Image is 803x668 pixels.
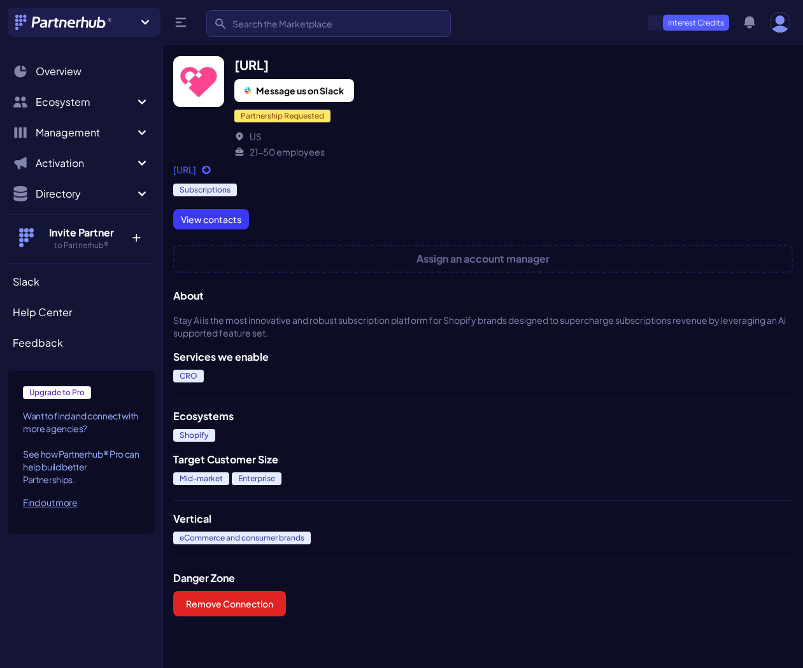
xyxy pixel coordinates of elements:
img: Stay.Ai [173,56,224,107]
span: Stay Ai is the most innovative and robust subscription platform for Shopify brands designed to su... [173,314,793,339]
h3: Danger Zone [173,570,793,586]
span: Activation [36,156,134,171]
span: Directory [36,186,134,201]
a: Feedback [8,330,155,356]
button: Message us on Slack [234,79,354,102]
h3: Services we enable [173,349,793,365]
a: Upgrade to Pro Want to find and connect with more agencies?See how Partnerhub® Pro can help build... [8,371,155,534]
button: Invite Partner to Partnerhub® + [8,214,155,261]
h4: Invite Partner [40,225,122,240]
li: 21-50 employees [234,145,354,158]
span: Ecosystem [36,94,134,110]
span: Feedback [13,335,63,351]
span: Management [36,125,134,140]
h2: [URL] [234,56,354,74]
button: Directory [8,181,155,207]
p: Interest Credits [663,15,729,31]
a: Slack [8,269,155,294]
h3: About [173,288,793,303]
span: Subscriptions [173,184,237,196]
a: Interest Credits [648,15,729,31]
span: Slack [13,274,39,289]
h3: Vertical [173,511,793,526]
img: Partnerhub® Logo [15,15,113,30]
input: Search the Marketplace [206,10,451,37]
span: Partnership Requested [234,110,330,122]
button: Ecosystem [8,89,155,115]
span: eCommerce and consumer brands [173,532,311,544]
span: Shopify [173,429,215,442]
a: [URL] [173,163,793,176]
button: Management [8,120,155,145]
span: Enterprise [232,472,281,485]
span: CRO [173,370,204,382]
button: Activation [8,150,155,176]
h3: Ecosystems [173,409,793,424]
h5: to Partnerhub® [40,240,122,250]
h3: Target Customer Size [173,452,793,467]
span: Mid-market [173,472,229,485]
div: Find out more [23,496,139,509]
span: Help Center [13,305,72,320]
button: Remove Connection [173,591,286,616]
button: Assign an account manager [173,245,793,273]
img: user photo [770,12,790,33]
span: Message us on Slack [256,84,344,97]
span: Upgrade to Pro [23,386,91,399]
span: Overview [36,64,82,79]
p: + [122,225,150,245]
p: Want to find and connect with more agencies? See how Partnerhub® Pro can help build better Partne... [23,409,139,486]
a: Help Center [8,300,155,325]
a: View contacts [173,209,249,229]
li: US [234,130,354,143]
a: Overview [8,59,155,84]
